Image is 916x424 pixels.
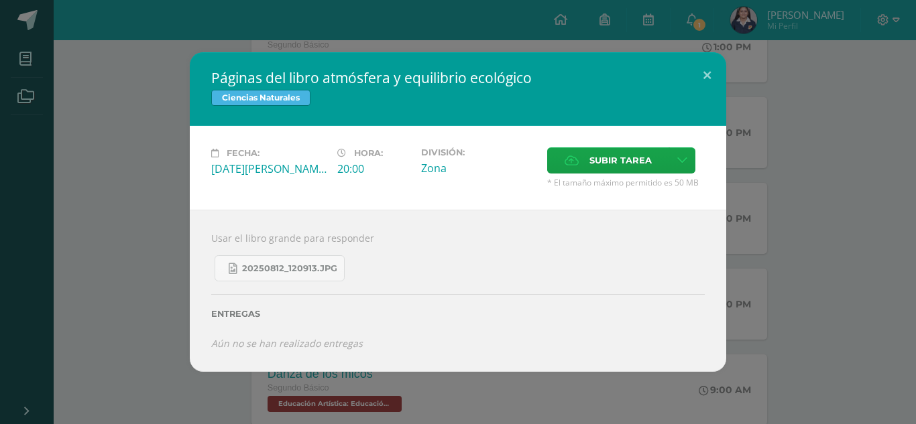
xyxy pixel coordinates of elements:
[215,255,345,281] a: 20250812_120913.jpg
[421,161,536,175] div: Zona
[354,148,383,158] span: Hora:
[211,90,310,106] span: Ciencias Naturales
[242,263,337,274] span: 20250812_120913.jpg
[211,337,363,350] i: Aún no se han realizado entregas
[421,147,536,157] label: División:
[589,148,652,173] span: Subir tarea
[190,210,726,371] div: Usar el libro grande para responder
[211,68,705,87] h2: Páginas del libro atmósfera y equilibrio ecológico
[547,177,705,188] span: * El tamaño máximo permitido es 50 MB
[688,52,726,98] button: Close (Esc)
[337,161,410,176] div: 20:00
[211,309,705,319] label: Entregas
[227,148,260,158] span: Fecha:
[211,161,327,176] div: [DATE][PERSON_NAME]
